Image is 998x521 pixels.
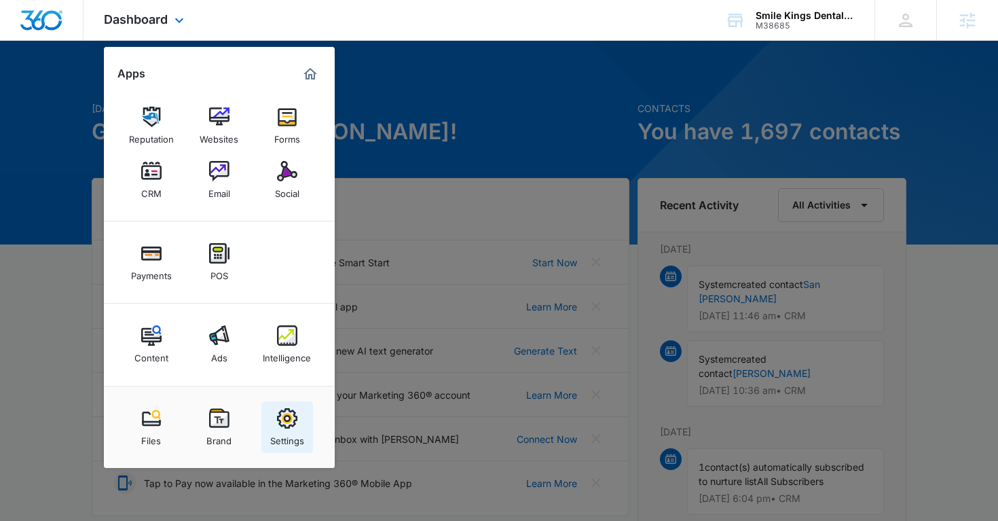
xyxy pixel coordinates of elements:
[756,10,855,21] div: account name
[129,127,174,145] div: Reputation
[131,264,172,281] div: Payments
[141,429,161,446] div: Files
[200,127,238,145] div: Websites
[261,154,313,206] a: Social
[126,236,177,288] a: Payments
[270,429,304,446] div: Settings
[126,401,177,453] a: Files
[261,401,313,453] a: Settings
[274,127,300,145] div: Forms
[206,429,232,446] div: Brand
[134,346,168,363] div: Content
[126,154,177,206] a: CRM
[193,319,245,370] a: Ads
[210,264,228,281] div: POS
[211,346,227,363] div: Ads
[193,100,245,151] a: Websites
[104,12,168,26] span: Dashboard
[193,236,245,288] a: POS
[261,319,313,370] a: Intelligence
[261,100,313,151] a: Forms
[193,401,245,453] a: Brand
[208,181,230,199] div: Email
[193,154,245,206] a: Email
[126,319,177,370] a: Content
[117,67,145,80] h2: Apps
[275,181,299,199] div: Social
[141,181,162,199] div: CRM
[263,346,311,363] div: Intelligence
[299,63,321,85] a: Marketing 360® Dashboard
[756,21,855,31] div: account id
[126,100,177,151] a: Reputation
